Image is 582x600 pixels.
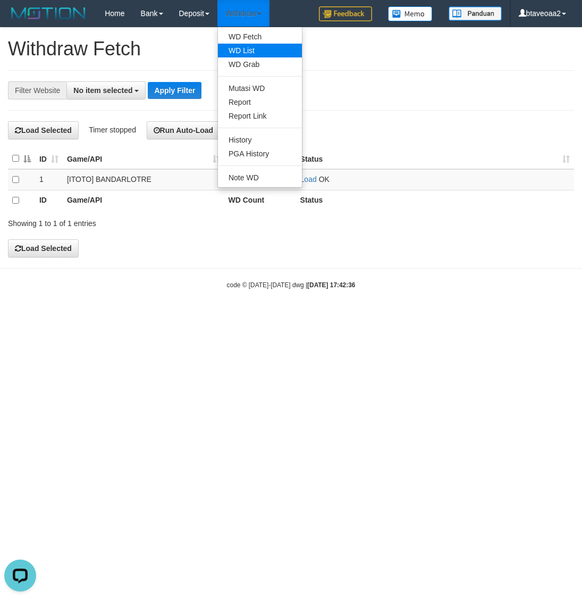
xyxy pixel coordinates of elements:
span: Timer stopped [89,126,136,134]
div: Showing 1 to 1 of 1 entries [8,214,234,229]
th: Status: activate to sort column ascending [296,148,574,169]
a: Load [300,175,317,184]
button: Load Selected [8,121,79,139]
span: No item selected [73,86,132,95]
th: Game/API: activate to sort column ascending [63,148,224,169]
span: OK [319,175,330,184]
td: 1 [35,169,63,190]
button: No item selected [66,81,146,99]
a: Mutasi WD [218,81,302,95]
img: MOTION_logo.png [8,5,89,21]
th: WD Count [224,190,296,210]
img: Feedback.jpg [319,6,372,21]
a: Report [218,95,302,109]
button: Load Selected [8,239,79,257]
a: WD Grab [218,57,302,71]
img: Button%20Memo.svg [388,6,433,21]
img: panduan.png [449,6,502,21]
strong: [DATE] 17:42:36 [307,281,355,289]
a: Report Link [218,109,302,123]
a: Note WD [218,171,302,185]
a: History [218,133,302,147]
small: code © [DATE]-[DATE] dwg | [227,281,356,289]
a: WD List [218,44,302,57]
h1: Withdraw Fetch [8,38,574,60]
button: Run Auto-Load [147,121,221,139]
th: Status [296,190,574,210]
a: PGA History [218,147,302,161]
th: ID: activate to sort column ascending [35,148,63,169]
button: Apply Filter [148,82,201,99]
th: ID [35,190,63,210]
td: [ITOTO] BANDARLOTRE [63,169,224,190]
div: Filter Website [8,81,66,99]
th: Game/API [63,190,224,210]
button: Open LiveChat chat widget [4,4,36,36]
a: WD Fetch [218,30,302,44]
